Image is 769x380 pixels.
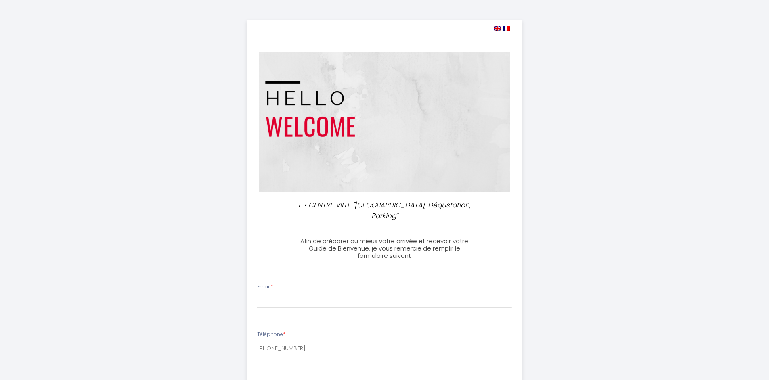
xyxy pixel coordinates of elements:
[298,200,471,221] p: E • CENTRE VILLE "[GEOGRAPHIC_DATA], Dégustation, Parking"
[494,26,501,31] img: en.png
[295,238,474,259] h3: Afin de préparer au mieux votre arrivée et recevoir votre Guide de Bienvenue, je vous remercie de...
[503,26,510,31] img: fr.png
[257,331,285,338] label: Téléphone
[257,283,273,291] label: Email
